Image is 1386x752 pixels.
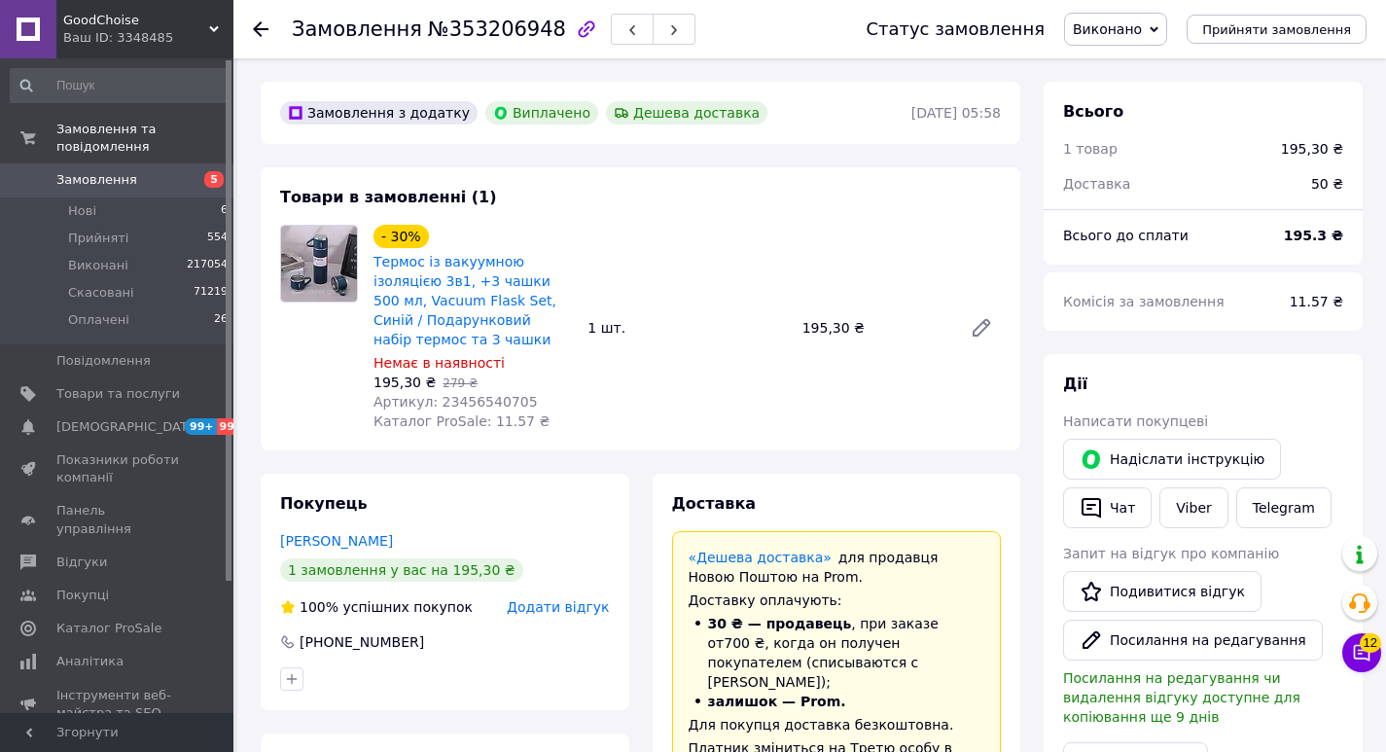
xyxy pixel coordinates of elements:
[689,548,985,587] div: для продавця Новою Поштою на Prom.
[672,494,757,513] span: Доставка
[1073,21,1142,37] span: Виконано
[1063,487,1152,528] button: Чат
[221,202,228,220] span: 6
[1063,375,1087,393] span: Дії
[56,451,180,486] span: Показники роботи компанії
[56,121,233,156] span: Замовлення та повідомлення
[280,597,473,617] div: успішних покупок
[68,284,134,302] span: Скасовані
[689,614,985,692] li: , при заказе от 700 ₴ , когда он получен покупателем (списываются с [PERSON_NAME]);
[253,19,268,39] div: Повернутися назад
[63,12,209,29] span: GoodChoise
[194,284,228,302] span: 71219
[1063,571,1262,612] a: Подивитися відгук
[281,226,357,302] img: Термос із вакуумною ізоляцією 3в1, +3 чашки 500 мл, Vacuum Flask Set, Синій / Подарунковий набір ...
[280,101,478,125] div: Замовлення з додатку
[56,554,107,571] span: Відгуки
[10,68,230,103] input: Пошук
[1063,546,1279,561] span: Запит на відгук про компанію
[1063,620,1323,661] button: Посилання на редагування
[298,632,426,652] div: [PHONE_NUMBER]
[217,418,249,435] span: 99+
[1063,294,1225,309] span: Комісія за замовлення
[373,225,429,248] div: - 30%
[1299,162,1355,205] div: 50 ₴
[68,230,128,247] span: Прийняті
[280,558,523,582] div: 1 замовлення у вас на 195,30 ₴
[708,616,852,631] span: 30 ₴ — продавець
[280,188,497,206] span: Товари в замовленні (1)
[373,375,436,390] span: 195,30 ₴
[1360,633,1381,653] span: 12
[207,230,228,247] span: 554
[507,599,609,615] span: Додати відгук
[795,314,954,341] div: 195,30 ₴
[214,311,228,329] span: 26
[1202,22,1351,37] span: Прийняти замовлення
[56,587,109,604] span: Покупці
[1063,141,1118,157] span: 1 товар
[56,502,180,537] span: Панель управління
[292,18,422,41] span: Замовлення
[68,257,128,274] span: Виконані
[606,101,767,125] div: Дешева доставка
[1159,487,1227,528] a: Viber
[63,29,233,47] div: Ваш ID: 3348485
[56,620,161,637] span: Каталог ProSale
[1284,228,1343,243] b: 195.3 ₴
[280,533,393,549] a: [PERSON_NAME]
[1281,139,1343,159] div: 195,30 ₴
[428,18,566,41] span: №353206948
[1063,228,1189,243] span: Всього до сплати
[1063,439,1281,480] button: Надіслати інструкцію
[56,687,180,722] span: Інструменти веб-майстра та SEO
[866,19,1045,39] div: Статус замовлення
[56,171,137,189] span: Замовлення
[56,352,151,370] span: Повідомлення
[689,550,832,565] a: «Дешева доставка»
[373,254,556,347] a: Термос із вакуумною ізоляцією 3в1, +3 чашки 500 мл, Vacuum Flask Set, Синій / Подарунковий набір ...
[1063,413,1208,429] span: Написати покупцеві
[1342,633,1381,672] button: Чат з покупцем12
[580,314,794,341] div: 1 шт.
[443,376,478,390] span: 279 ₴
[1187,15,1367,44] button: Прийняти замовлення
[187,257,228,274] span: 217054
[1063,176,1130,192] span: Доставка
[68,202,96,220] span: Нові
[373,394,538,410] span: Артикул: 23456540705
[56,418,200,436] span: [DEMOGRAPHIC_DATA]
[56,385,180,403] span: Товари та послуги
[689,715,985,734] div: Для покупця доставка безкоштовна.
[373,355,505,371] span: Немає в наявності
[1236,487,1332,528] a: Telegram
[1063,102,1123,121] span: Всього
[56,653,124,670] span: Аналітика
[1290,294,1343,309] span: 11.57 ₴
[280,494,368,513] span: Покупець
[708,694,846,709] span: залишок — Prom.
[911,105,1001,121] time: [DATE] 05:58
[300,599,338,615] span: 100%
[962,308,1001,347] a: Редагувати
[1063,670,1300,725] span: Посилання на редагування чи видалення відгуку доступне для копіювання ще 9 днів
[185,418,217,435] span: 99+
[373,413,550,429] span: Каталог ProSale: 11.57 ₴
[485,101,598,125] div: Виплачено
[689,591,985,610] div: Доставку оплачують:
[68,311,129,329] span: Оплачені
[204,171,224,188] span: 5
